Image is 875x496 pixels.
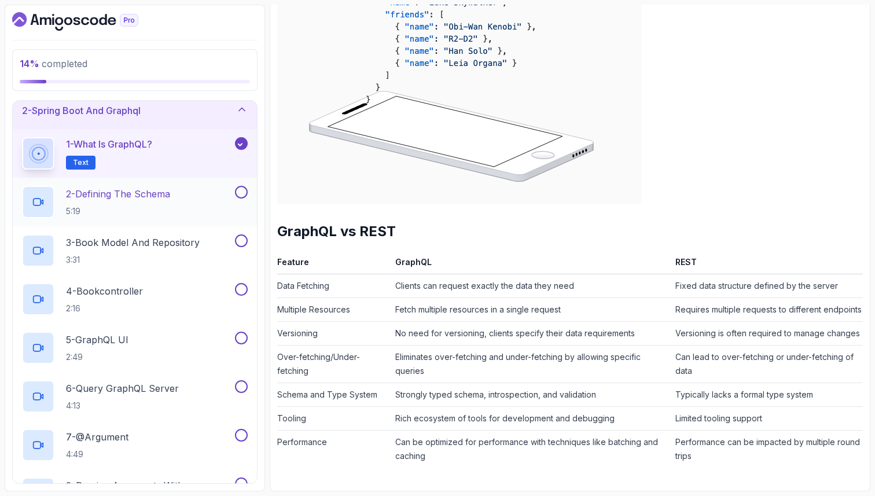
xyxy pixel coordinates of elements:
[66,351,128,363] p: 2:49
[66,400,179,412] p: 4:13
[66,449,128,460] p: 4:49
[66,381,179,395] p: 6 - Query GraphQL Server
[66,236,200,249] p: 3 - Book Model And Repository
[20,58,87,69] span: completed
[391,255,671,274] th: GraphQL
[391,383,671,406] td: Strongly typed schema, introspection, and validation
[391,345,671,383] td: Eliminates over-fetching and under-fetching by allowing specific queries
[277,274,391,297] td: Data Fetching
[20,58,39,69] span: 14 %
[66,303,143,314] p: 2:16
[22,186,248,218] button: 2-Defining The Schema5:19
[66,479,233,493] p: 8 - Passing Arguments With @Schemamapping
[277,321,391,345] td: Versioning
[671,406,863,430] td: Limited tooling support
[277,297,391,321] td: Multiple Resources
[277,255,391,274] th: Feature
[671,383,863,406] td: Typically lacks a formal type system
[22,283,248,315] button: 4-Bookcontroller2:16
[671,274,863,297] td: Fixed data structure defined by the server
[12,12,165,31] a: Dashboard
[671,321,863,345] td: Versioning is often required to manage changes
[66,254,200,266] p: 3:31
[277,430,391,468] td: Performance
[22,234,248,267] button: 3-Book Model And Repository3:31
[391,297,671,321] td: Fetch multiple resources in a single request
[391,321,671,345] td: No need for versioning, clients specify their data requirements
[671,345,863,383] td: Can lead to over-fetching or under-fetching of data
[22,429,248,461] button: 7-@Argument4:49
[671,430,863,468] td: Performance can be impacted by multiple round trips
[22,380,248,413] button: 6-Query GraphQL Server4:13
[277,383,391,406] td: Schema and Type System
[66,137,152,151] p: 1 - What is GraphQL?
[391,274,671,297] td: Clients can request exactly the data they need
[66,187,170,201] p: 2 - Defining The Schema
[66,284,143,298] p: 4 - Bookcontroller
[66,430,128,444] p: 7 - @Argument
[22,137,248,170] button: 1-What is GraphQL?Text
[22,104,141,117] h3: 2 - Spring Boot And Graphql
[13,92,257,129] button: 2-Spring Boot And Graphql
[277,406,391,430] td: Tooling
[391,430,671,468] td: Can be optimized for performance with techniques like batching and caching
[73,158,89,167] span: Text
[277,222,863,241] h2: GraphQL vs REST
[277,345,391,383] td: Over-fetching/Under-fetching
[671,297,863,321] td: Requires multiple requests to different endpoints
[66,205,170,217] p: 5:19
[66,333,128,347] p: 5 - GraphQL UI
[391,406,671,430] td: Rich ecosystem of tools for development and debugging
[671,255,863,274] th: REST
[22,332,248,364] button: 5-GraphQL UI2:49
